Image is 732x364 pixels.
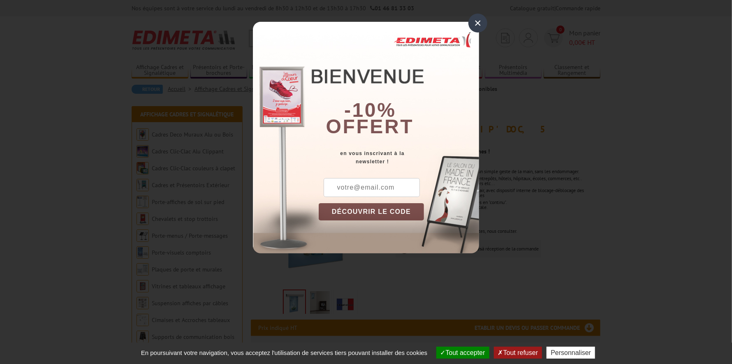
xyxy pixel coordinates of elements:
b: -10% [344,99,396,121]
font: offert [326,116,414,137]
button: Personnaliser (fenêtre modale) [547,347,595,359]
button: Tout refuser [494,347,542,359]
button: Tout accepter [436,347,489,359]
div: en vous inscrivant à la newsletter ! [319,149,479,166]
div: × [468,14,487,32]
span: En poursuivant votre navigation, vous acceptez l'utilisation de services tiers pouvant installer ... [137,349,432,356]
button: DÉCOUVRIR LE CODE [319,203,424,220]
input: votre@email.com [324,178,420,197]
